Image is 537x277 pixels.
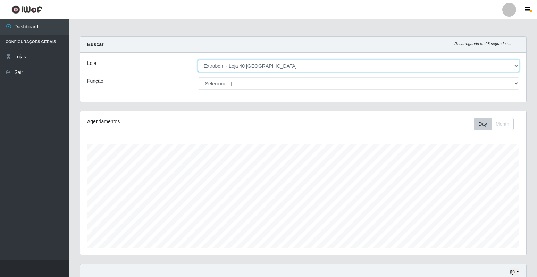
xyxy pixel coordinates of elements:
[474,118,519,130] div: Toolbar with button groups
[474,118,514,130] div: First group
[474,118,492,130] button: Day
[87,118,261,125] div: Agendamentos
[87,77,103,85] label: Função
[11,5,42,14] img: CoreUI Logo
[87,42,103,47] strong: Buscar
[87,60,96,67] label: Loja
[491,118,514,130] button: Month
[454,42,511,46] i: Recarregando em 28 segundos...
